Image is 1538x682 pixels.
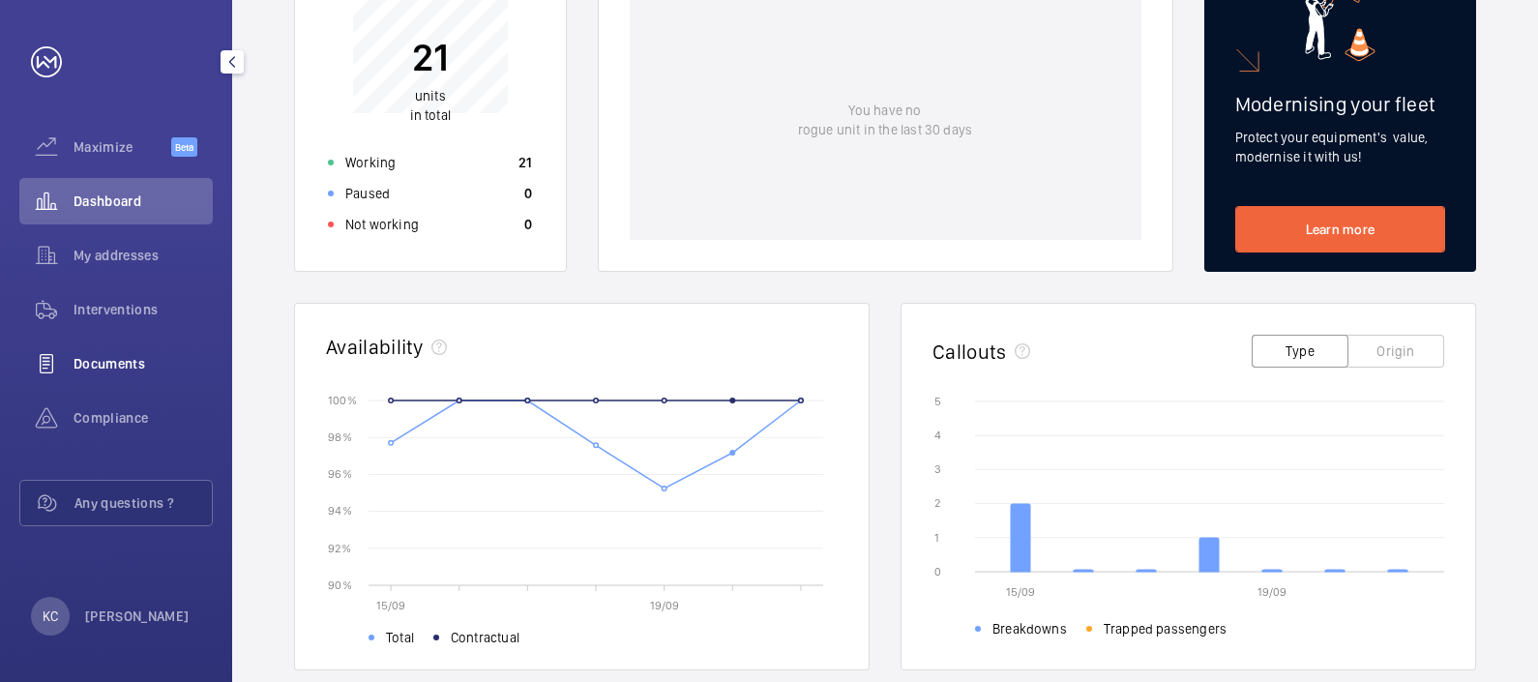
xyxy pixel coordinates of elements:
[934,395,941,408] text: 5
[386,628,414,647] span: Total
[74,300,213,319] span: Interventions
[1252,335,1348,368] button: Type
[934,496,940,510] text: 2
[934,531,939,545] text: 1
[74,192,213,211] span: Dashboard
[518,153,533,172] p: 21
[410,33,451,81] p: 21
[345,215,419,234] p: Not working
[410,86,451,125] p: in total
[74,493,212,513] span: Any questions ?
[798,101,972,139] p: You have no rogue unit in the last 30 days
[328,541,351,554] text: 92 %
[1104,619,1227,638] span: Trapped passengers
[74,408,213,428] span: Compliance
[650,599,679,612] text: 19/09
[328,504,352,518] text: 94 %
[345,184,390,203] p: Paused
[74,137,171,157] span: Maximize
[934,565,941,578] text: 0
[451,628,519,647] span: Contractual
[934,462,941,476] text: 3
[171,137,197,157] span: Beta
[345,153,396,172] p: Working
[85,607,190,626] p: [PERSON_NAME]
[992,619,1067,638] span: Breakdowns
[932,340,1007,364] h2: Callouts
[326,335,424,359] h2: Availability
[328,393,357,406] text: 100 %
[376,599,405,612] text: 15/09
[328,430,352,444] text: 98 %
[43,607,58,626] p: KC
[1235,206,1446,252] a: Learn more
[1235,128,1446,166] p: Protect your equipment's value, modernise it with us!
[1257,585,1287,599] text: 19/09
[524,215,532,234] p: 0
[328,467,352,481] text: 96 %
[328,578,352,591] text: 90 %
[74,354,213,373] span: Documents
[1235,92,1446,116] h2: Modernising your fleet
[1347,335,1444,368] button: Origin
[74,246,213,265] span: My addresses
[415,88,446,104] span: units
[524,184,532,203] p: 0
[934,429,941,442] text: 4
[1006,585,1035,599] text: 15/09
